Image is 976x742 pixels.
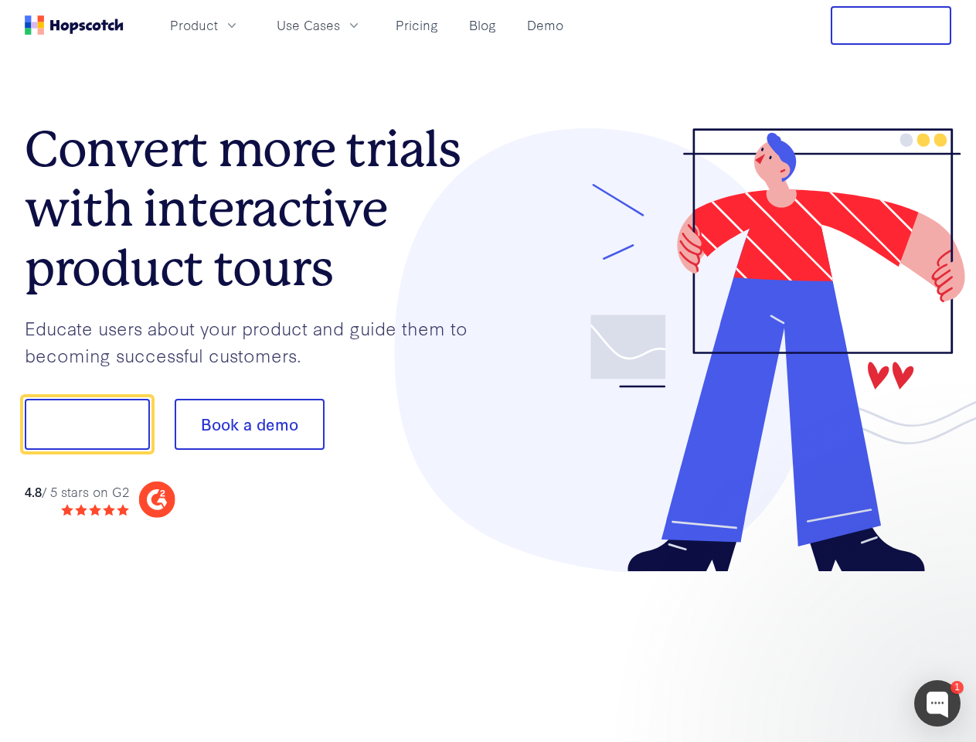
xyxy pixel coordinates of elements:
span: Use Cases [277,15,340,35]
h1: Convert more trials with interactive product tours [25,120,488,298]
a: Pricing [389,12,444,38]
button: Free Trial [831,6,951,45]
a: Home [25,15,124,35]
button: Show me! [25,399,150,450]
div: 1 [950,681,964,694]
a: Blog [463,12,502,38]
button: Product [161,12,249,38]
a: Demo [521,12,570,38]
button: Book a demo [175,399,325,450]
div: / 5 stars on G2 [25,482,129,502]
button: Use Cases [267,12,371,38]
p: Educate users about your product and guide them to becoming successful customers. [25,315,488,368]
strong: 4.8 [25,482,42,500]
span: Product [170,15,218,35]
